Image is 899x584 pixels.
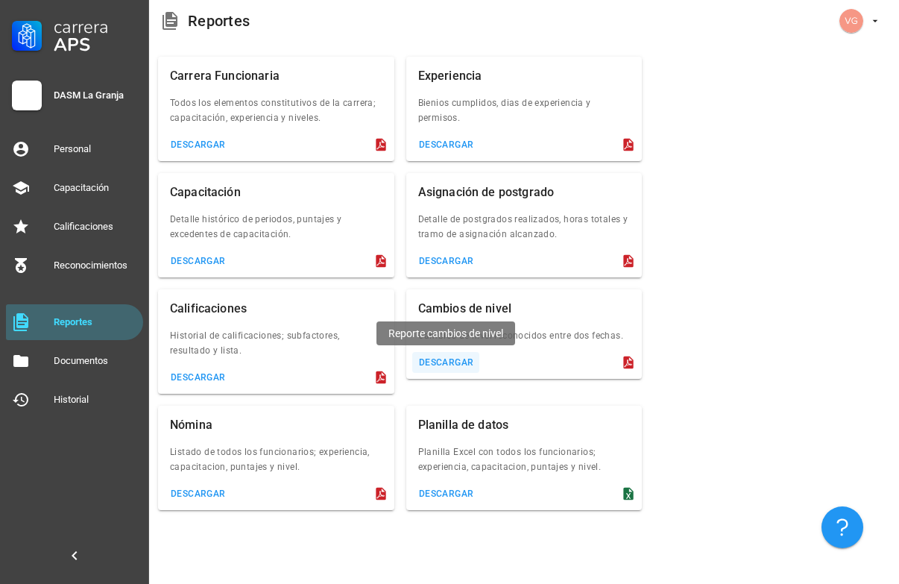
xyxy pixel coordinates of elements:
div: descargar [170,372,226,383]
div: Todos los elementos constitutivos de la carrera; capacitación, experiencia y niveles. [158,95,394,134]
div: DASM La Granja [54,90,137,101]
div: avatar [839,9,863,33]
div: Capacitación [158,173,394,277]
div: Experiencia [418,57,482,95]
button: descargar [412,352,480,373]
div: Bienios cumplidos, dias de experiencia y permisos. [406,95,643,134]
div: Calificaciones [170,289,247,328]
div: descargar [418,357,474,368]
div: Historial [54,394,137,406]
div: Planilla Excel con todos los funcionarios; experiencia, capacitacion, puntajes y nivel. [406,445,643,483]
div: Asignación de postgrado [418,173,554,212]
button: descargar [412,251,480,271]
div: Reconocimientos [54,260,137,271]
div: Capacitación [170,173,241,212]
div: Personal [54,143,137,155]
div: APS [54,36,137,54]
a: Reconocimientos [6,248,143,283]
div: Carrera [54,18,137,36]
button: descargar [412,483,480,504]
div: Detalle histórico de periodos, puntajes y excedentes de capacitación. [158,212,394,251]
div: descargar [170,139,226,150]
div: Cambios de nivel [406,289,643,379]
a: Documentos [6,343,143,379]
a: Capacitación [6,170,143,206]
button: descargar [164,251,232,271]
div: Nómina [170,406,212,445]
div: Planilla de datos [406,406,643,510]
div: descargar [170,489,226,499]
button: descargar [164,134,232,155]
div: Reportes [54,316,137,328]
div: Calificaciones [54,221,137,233]
a: Calificaciones [6,209,143,245]
div: Detalle de postgrados realizados, horas totales y tramo de asignación alcanzado. [406,212,643,251]
button: descargar [164,483,232,504]
div: Nómina [158,406,394,510]
div: Listado de todos los funcionarios; experiencia, capacitacion, puntajes y nivel. [158,445,394,483]
div: Calificaciones [158,289,394,394]
div: Cambios de nivel [418,289,511,328]
div: Documentos [54,355,137,367]
div: Historial de calificaciones; subfactores, resultado y lista. [158,328,394,367]
div: descargar [418,139,474,150]
div: Carrera Funcionaria [158,57,394,161]
div: descargar [418,256,474,266]
a: Personal [6,131,143,167]
div: Asignación de postgrado [406,173,643,277]
div: descargar [170,256,226,266]
div: Experiencia [406,57,643,161]
button: descargar [412,134,480,155]
div: Planilla de datos [418,406,509,445]
button: descargar [164,367,232,388]
div: descargar [418,489,474,499]
div: Carrera Funcionaria [170,57,280,95]
div: Capacitación [54,182,137,194]
a: Historial [6,382,143,418]
a: Reportes [6,304,143,340]
div: Reportes [188,13,250,29]
div: Cambios de nivel reconocidos entre dos fechas. [406,328,643,352]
